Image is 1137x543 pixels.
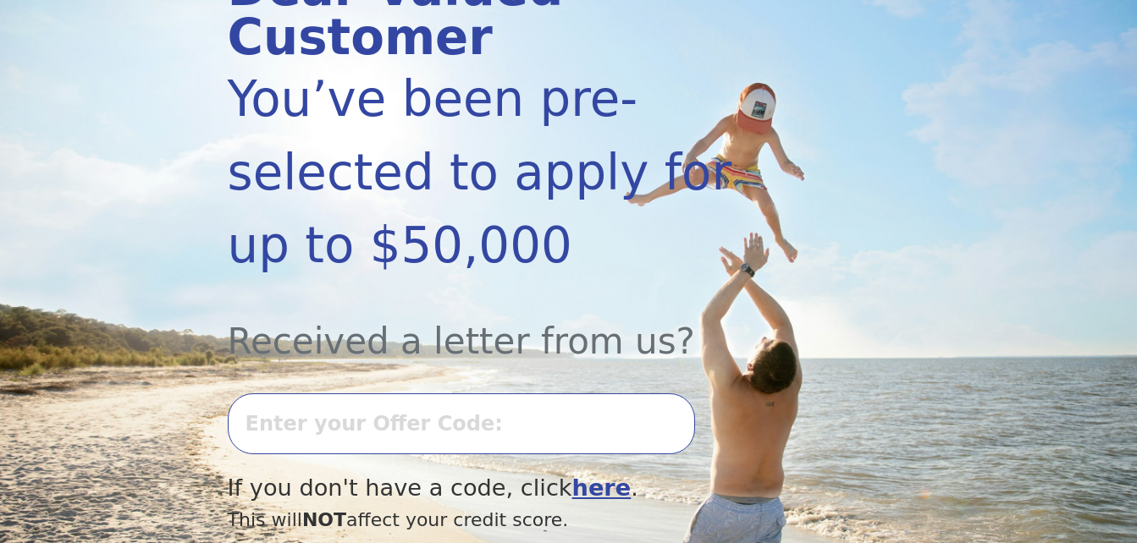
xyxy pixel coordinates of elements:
[228,471,808,506] div: If you don't have a code, click .
[572,474,632,501] a: here
[228,506,808,534] div: This will affect your credit score.
[228,282,808,368] div: Received a letter from us?
[228,393,695,454] input: Enter your Offer Code:
[302,509,346,530] span: NOT
[228,63,808,282] div: You’ve been pre-selected to apply for up to $50,000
